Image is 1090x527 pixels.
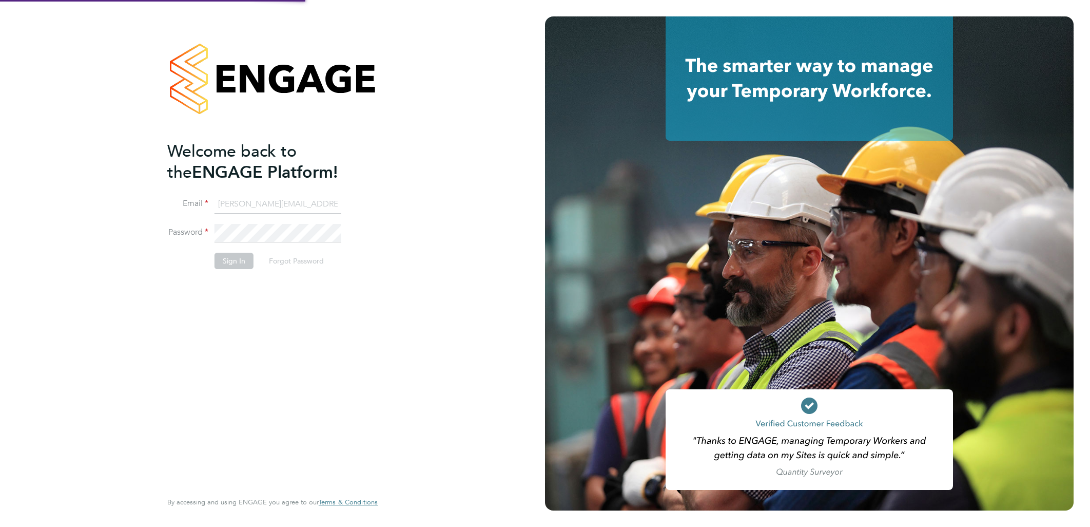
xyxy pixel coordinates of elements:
[319,498,378,506] span: Terms & Conditions
[167,198,208,209] label: Email
[167,141,367,183] h2: ENGAGE Platform!
[167,498,378,506] span: By accessing and using ENGAGE you agree to our
[215,253,254,269] button: Sign In
[215,195,341,214] input: Enter your work email...
[319,498,378,506] a: Terms & Conditions
[167,227,208,238] label: Password
[167,141,297,182] span: Welcome back to the
[261,253,332,269] button: Forgot Password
